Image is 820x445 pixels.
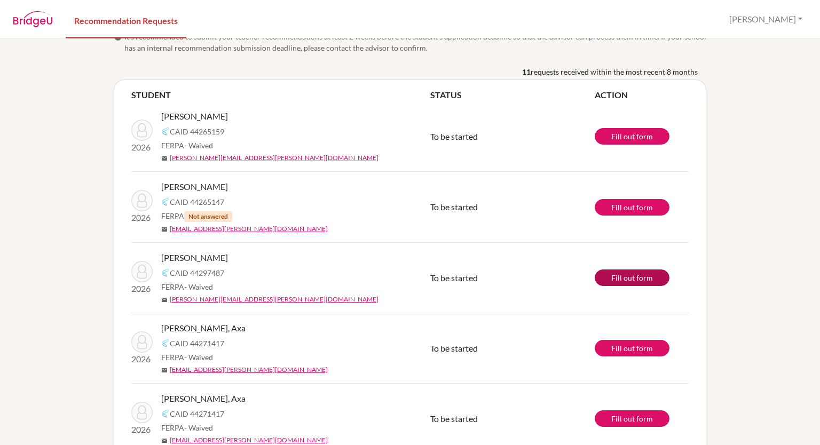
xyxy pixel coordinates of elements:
span: CAID 44297487 [170,267,224,279]
span: To be started [430,414,478,424]
p: 2026 [131,353,153,365]
span: FERPA [161,140,213,151]
a: Fill out form [595,340,669,356]
span: [PERSON_NAME] [161,251,228,264]
span: mail [161,297,168,303]
span: To be started [430,343,478,353]
b: 11 [522,66,531,77]
span: CAID 44271417 [170,338,224,349]
span: [PERSON_NAME] [161,110,228,123]
button: [PERSON_NAME] [724,9,807,29]
th: ACTION [595,89,689,101]
span: info [114,33,122,41]
span: - Waived [184,353,213,362]
span: Not answered [184,211,232,222]
img: BridgeU logo [13,11,53,27]
span: requests received within the most recent 8 months [531,66,698,77]
span: mail [161,155,168,162]
span: CAID 44265159 [170,126,224,137]
a: Fill out form [595,128,669,145]
a: [EMAIL_ADDRESS][PERSON_NAME][DOMAIN_NAME] [170,224,328,234]
img: Common App logo [161,197,170,206]
a: Fill out form [595,199,669,216]
th: STUDENT [131,89,430,101]
a: [EMAIL_ADDRESS][PERSON_NAME][DOMAIN_NAME] [170,365,328,375]
span: - Waived [184,282,213,291]
img: Common App logo [161,339,170,347]
span: mail [161,367,168,374]
a: [EMAIL_ADDRESS][PERSON_NAME][DOMAIN_NAME] [170,435,328,445]
a: [PERSON_NAME][EMAIL_ADDRESS][PERSON_NAME][DOMAIN_NAME] [170,153,379,163]
img: Common App logo [161,268,170,277]
a: Fill out form [595,410,669,427]
a: Fill out form [595,269,669,286]
span: [PERSON_NAME], Axa [161,322,246,335]
img: Common App logo [161,409,170,418]
img: Common App logo [161,127,170,136]
img: Padilla, María [131,190,153,211]
span: - Waived [184,141,213,150]
a: Recommendation Requests [66,2,186,38]
span: [PERSON_NAME], Axa [161,392,246,405]
span: FERPA [161,422,213,433]
span: To be started [430,131,478,141]
img: Matute, Axa [131,402,153,423]
span: - Waived [184,423,213,432]
span: FERPA [161,281,213,292]
img: Guerrero, Daniel [131,120,153,141]
span: CAID 44271417 [170,408,224,419]
span: FERPA [161,210,232,222]
span: To be started [430,273,478,283]
span: It’s recommended to submit your teacher recommendations at least 2 weeks before the student’s app... [124,31,706,53]
span: mail [161,438,168,444]
span: [PERSON_NAME] [161,180,228,193]
span: FERPA [161,352,213,363]
span: mail [161,226,168,233]
span: To be started [430,202,478,212]
p: 2026 [131,423,153,436]
a: [PERSON_NAME][EMAIL_ADDRESS][PERSON_NAME][DOMAIN_NAME] [170,295,379,304]
img: Matute, Axa [131,331,153,353]
img: Ponce, Alejandro [131,261,153,282]
th: STATUS [430,89,595,101]
p: 2026 [131,282,153,295]
p: 2026 [131,211,153,224]
p: 2026 [131,141,153,154]
span: CAID 44265147 [170,196,224,208]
